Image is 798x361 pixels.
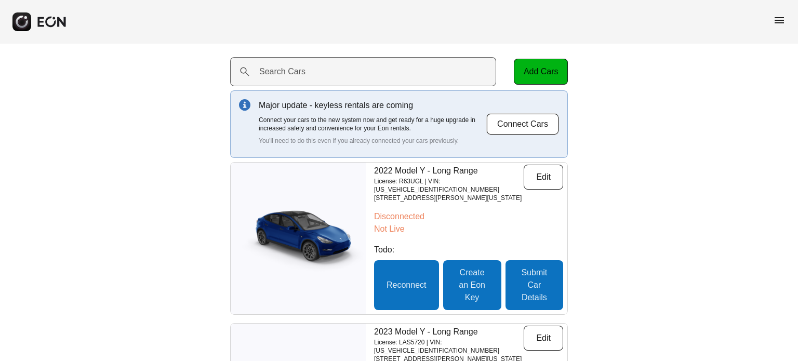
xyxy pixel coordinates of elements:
[524,165,563,190] button: Edit
[374,326,524,338] p: 2023 Model Y - Long Range
[524,326,563,351] button: Edit
[259,116,486,132] p: Connect your cars to the new system now and get ready for a huge upgrade in increased safety and ...
[259,99,486,112] p: Major update - keyless rentals are coming
[506,260,563,310] button: Submit Car Details
[374,338,524,355] p: License: LAS5720 | VIN: [US_VEHICLE_IDENTIFICATION_NUMBER]
[259,137,486,145] p: You'll need to do this even if you already connected your cars previously.
[486,113,559,135] button: Connect Cars
[374,210,563,223] p: Disconnected
[374,260,439,310] button: Reconnect
[374,223,563,235] p: Not Live
[374,244,563,256] p: Todo:
[514,59,568,85] button: Add Cars
[773,14,786,26] span: menu
[374,194,524,202] p: [STREET_ADDRESS][PERSON_NAME][US_STATE]
[259,65,305,78] label: Search Cars
[239,99,250,111] img: info
[231,205,366,272] img: car
[443,260,501,310] button: Create an Eon Key
[374,177,524,194] p: License: R63UGL | VIN: [US_VEHICLE_IDENTIFICATION_NUMBER]
[374,165,524,177] p: 2022 Model Y - Long Range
